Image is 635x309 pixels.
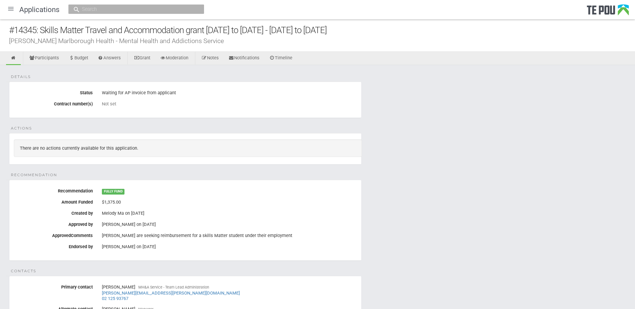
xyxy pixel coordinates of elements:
span: FULLY FUND [102,189,124,194]
label: Status [9,88,97,95]
label: Recommendation [9,186,97,194]
div: [PERSON_NAME] are seeking reimbursement for a skills Matter student under their employment [102,231,357,241]
span: Contacts [11,268,36,274]
div: $1,375.00 [102,197,357,208]
div: #14345: Skills Matter Travel and Accommodation grant [DATE] to [DATE] - [DATE] to [DATE] [9,24,635,37]
span: MH&A Service - Team Lead Administration [138,285,209,289]
label: Primary contact [9,282,97,290]
label: Approved by [9,220,97,227]
a: Participants [25,52,64,65]
div: Not set [102,101,357,107]
div: [PERSON_NAME] on [DATE] [102,244,357,249]
div: [PERSON_NAME] [102,282,357,303]
a: Grant [129,52,155,65]
a: Budget [64,52,93,65]
span: Recommendation [11,172,57,178]
a: Notes [197,52,223,65]
a: Timeline [265,52,297,65]
span: Actions [11,126,32,131]
label: Created by [9,208,97,216]
div: Waiting for AP invoice from applicant [102,88,357,98]
input: Search [80,6,186,12]
div: [PERSON_NAME] Marlborough Health - Mental Health and Addictions Service [9,38,635,44]
a: Notifications [224,52,264,65]
a: Moderation [156,52,193,65]
label: Contract number(s) [9,99,97,107]
div: [PERSON_NAME] on [DATE] [102,222,357,227]
a: 02 125 93767 [102,296,128,301]
label: ApprovedComments [9,231,97,238]
div: Melody Ma on [DATE] [102,211,357,216]
label: Amount Funded [9,197,97,205]
label: Endorsed by [9,242,97,249]
a: [PERSON_NAME][EMAIL_ADDRESS][PERSON_NAME][DOMAIN_NAME] [102,290,240,296]
a: Answers [93,52,126,65]
div: There are no actions currently available for this application. [14,139,362,157]
span: Details [11,74,31,80]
